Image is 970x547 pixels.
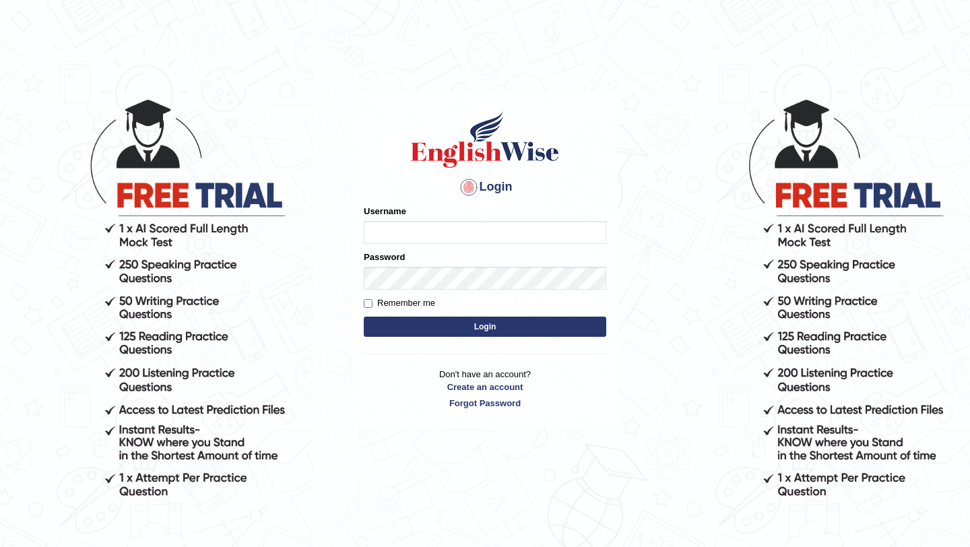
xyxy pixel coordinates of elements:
[364,296,435,310] label: Remember me
[364,251,405,263] label: Password
[364,176,606,198] h4: Login
[364,381,606,393] a: Create an account
[364,397,606,410] a: Forgot Password
[408,109,562,170] img: Logo of English Wise sign in for intelligent practice with AI
[364,368,606,410] p: Don't have an account?
[364,317,606,337] button: Login
[364,205,406,218] label: Username
[364,299,373,308] input: Remember me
